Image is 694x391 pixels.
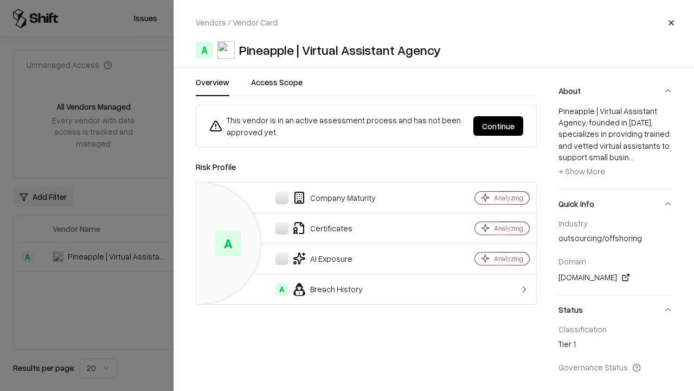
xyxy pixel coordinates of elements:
div: Governance Status [558,362,672,372]
div: [DOMAIN_NAME] [558,271,672,284]
button: Continue [473,116,523,136]
div: Analyzing [494,193,523,203]
div: Risk Profile [196,160,537,173]
button: About [558,77,672,105]
div: Analyzing [494,254,523,263]
div: outsourcing/offshoring [558,232,672,248]
div: A [275,283,288,296]
div: This vendor is in an active assessment process and has not been approved yet. [209,114,465,138]
span: + Show More [558,166,605,176]
div: Analyzing [494,224,523,233]
div: Classification [558,324,672,334]
div: Tier 1 [558,338,672,354]
div: Domain [558,256,672,266]
div: AI Exposure [205,252,437,265]
div: Company Maturity [205,191,437,204]
p: Vendors / Vendor Card [196,17,278,28]
div: Pineapple | Virtual Assistant Agency, founded in [DATE], specializes in providing trained and vet... [558,105,672,180]
div: Quick Info [558,218,672,295]
div: A [215,230,241,256]
span: ... [629,152,634,162]
div: A [196,41,213,59]
button: Overview [196,77,229,96]
button: Access Scope [251,77,303,96]
div: Breach History [205,283,437,296]
img: Pineapple | Virtual Assistant Agency [217,41,235,59]
button: Status [558,295,672,324]
button: Quick Info [558,190,672,218]
div: Pineapple | Virtual Assistant Agency [239,41,441,59]
button: + Show More [558,163,605,180]
div: Industry [558,218,672,228]
div: About [558,105,672,189]
div: Certificates [205,222,437,235]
